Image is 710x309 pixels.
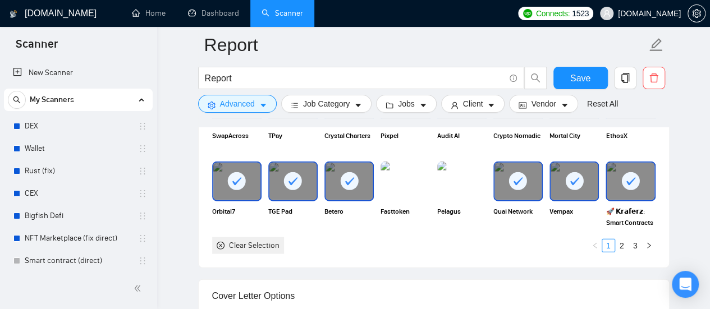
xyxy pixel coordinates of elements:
[25,182,131,205] a: CEX
[138,167,147,176] span: holder
[132,8,166,18] a: homeHome
[220,98,255,110] span: Advanced
[8,91,26,109] button: search
[281,95,372,113] button: barsJob Categorycaret-down
[25,160,131,182] a: Rust (fix)
[138,122,147,131] span: holder
[268,130,318,153] span: TPay
[204,31,647,59] input: Scanner name...
[549,206,599,228] span: Vempax
[524,67,547,89] button: search
[138,189,147,198] span: holder
[588,239,602,252] li: Previous Page
[629,239,642,252] a: 3
[645,242,652,249] span: right
[602,239,615,252] li: 1
[588,239,602,252] button: left
[212,130,262,153] span: SwapAcross
[25,205,131,227] a: Bigfish Defi
[525,73,546,83] span: search
[268,206,318,228] span: TGE Pad
[30,89,74,111] span: My Scanners
[138,256,147,265] span: holder
[188,8,239,18] a: dashboardDashboard
[437,162,487,201] img: portfolio thumbnail image
[25,250,131,272] a: Smart contract (direct)
[672,271,699,298] div: Open Intercom Messenger
[493,206,543,228] span: Quai Network
[561,101,569,109] span: caret-down
[381,130,430,153] span: Pixpel
[303,98,350,110] span: Job Category
[291,101,299,109] span: bars
[229,239,280,252] div: Clear Selection
[138,234,147,243] span: holder
[523,9,532,18] img: upwork-logo.png
[10,5,17,23] img: logo
[386,101,393,109] span: folder
[324,206,374,228] span: Betero
[587,98,618,110] a: Reset All
[553,67,608,89] button: Save
[217,242,225,250] span: close-circle
[212,206,262,228] span: Orbital7
[629,239,642,252] li: 3
[615,239,629,252] li: 2
[437,130,487,153] span: Audit AI
[8,96,25,104] span: search
[592,242,598,249] span: left
[451,101,459,109] span: user
[376,95,437,113] button: folderJobscaret-down
[606,130,655,153] span: EthosX
[13,62,144,84] a: New Scanner
[138,144,147,153] span: holder
[25,115,131,137] a: DEX
[603,10,611,17] span: user
[572,7,589,20] span: 1523
[615,73,636,83] span: copy
[205,71,505,85] input: Search Freelance Jobs...
[198,95,277,113] button: settingAdvancedcaret-down
[138,211,147,220] span: holder
[549,130,599,153] span: Mortal City
[602,239,615,252] a: 1
[509,95,578,113] button: idcardVendorcaret-down
[25,227,131,250] a: NFT Marketplace (fix direct)
[643,73,665,83] span: delete
[324,130,374,153] span: Crystal Charters
[262,8,303,18] a: searchScanner
[7,36,67,59] span: Scanner
[487,101,495,109] span: caret-down
[381,206,430,228] span: Fasttoken
[437,206,487,228] span: Pelagus
[688,4,706,22] button: setting
[354,101,362,109] span: caret-down
[642,239,656,252] li: Next Page
[570,71,590,85] span: Save
[688,9,705,18] span: setting
[688,9,706,18] a: setting
[642,239,656,252] button: right
[614,67,636,89] button: copy
[419,101,427,109] span: caret-down
[616,239,628,252] a: 2
[606,206,655,228] span: 🚀 𝗞𝗿𝗮𝗳𝗲𝗿𝘇: Smart Contracts
[493,130,543,153] span: Crypto Nomadic
[4,62,153,84] li: New Scanner
[398,98,415,110] span: Jobs
[208,101,216,109] span: setting
[134,283,145,294] span: double-left
[381,162,430,201] img: portfolio thumbnail image
[441,95,505,113] button: userClientcaret-down
[536,7,570,20] span: Connects:
[531,98,556,110] span: Vendor
[643,67,665,89] button: delete
[519,101,526,109] span: idcard
[510,75,517,82] span: info-circle
[259,101,267,109] span: caret-down
[463,98,483,110] span: Client
[25,137,131,160] a: Wallet
[649,38,663,52] span: edit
